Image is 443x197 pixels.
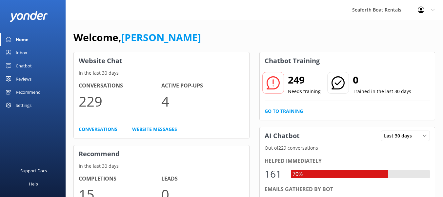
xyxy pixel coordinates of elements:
img: yonder-white-logo.png [10,11,48,22]
div: 70% [291,170,304,179]
h2: 249 [288,72,321,88]
h3: Chatbot Training [260,52,325,69]
h4: Leads [161,175,244,183]
div: Chatbot [16,59,32,72]
a: Conversations [79,126,117,133]
div: Inbox [16,46,27,59]
span: Last 30 days [384,132,416,139]
p: 4 [161,90,244,112]
div: Helped immediately [265,157,430,165]
div: Reviews [16,72,31,86]
div: Emails gathered by bot [265,185,430,194]
a: Go to Training [265,108,303,115]
div: Help [29,177,38,190]
h2: 0 [353,72,411,88]
div: Home [16,33,29,46]
p: Out of 229 conversations [260,144,435,152]
a: Website Messages [132,126,177,133]
p: In the last 30 days [74,162,249,170]
h4: Conversations [79,82,161,90]
div: Recommend [16,86,41,99]
h3: AI Chatbot [260,127,305,144]
p: Trained in the last 30 days [353,88,411,95]
a: [PERSON_NAME] [121,31,201,44]
h3: Recommend [74,145,249,162]
h3: Website Chat [74,52,249,69]
p: Needs training [288,88,321,95]
div: 161 [265,166,284,182]
p: 229 [79,90,161,112]
p: In the last 30 days [74,69,249,77]
h4: Active Pop-ups [161,82,244,90]
h4: Completions [79,175,161,183]
div: Support Docs [20,164,47,177]
div: Settings [16,99,31,112]
h1: Welcome, [73,30,201,45]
